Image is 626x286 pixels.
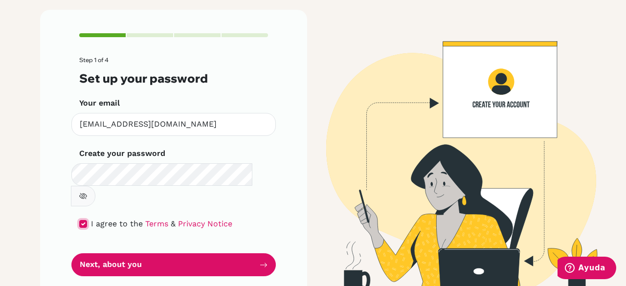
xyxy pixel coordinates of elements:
a: Privacy Notice [178,219,232,228]
input: Insert your email* [71,113,276,136]
span: Step 1 of 4 [79,56,109,64]
h3: Set up your password [79,71,268,86]
span: I agree to the [91,219,143,228]
label: Create your password [79,148,165,159]
button: Next, about you [71,253,276,276]
a: Terms [145,219,168,228]
iframe: Abre un widget desde donde se puede obtener más información [558,257,616,281]
label: Your email [79,97,120,109]
span: & [171,219,176,228]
